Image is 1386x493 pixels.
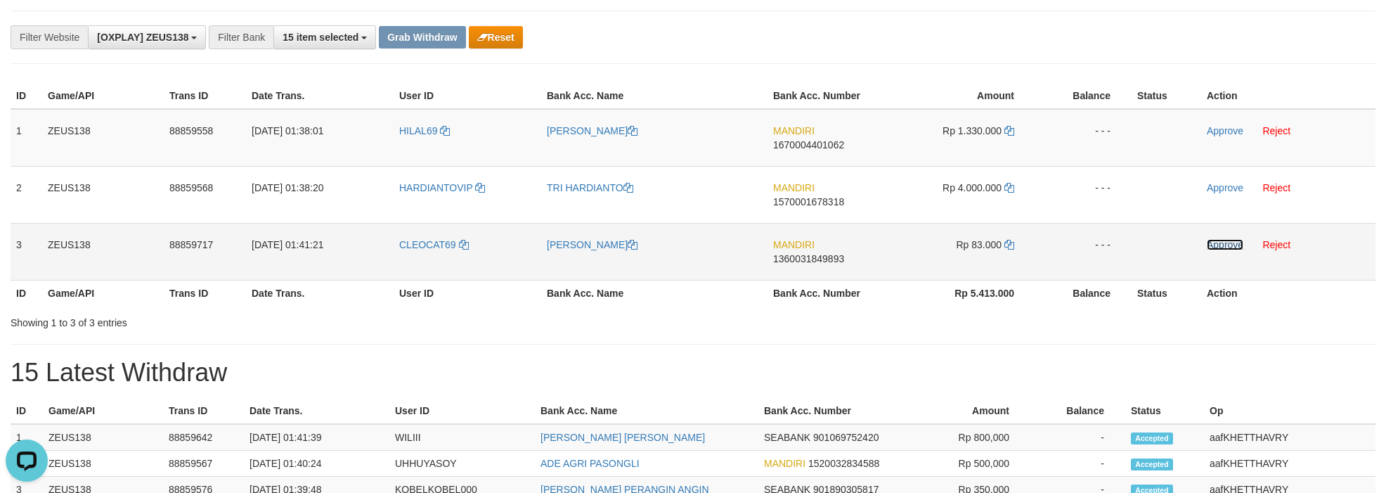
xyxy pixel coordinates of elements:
span: 15 item selected [283,32,358,43]
span: [DATE] 01:41:21 [252,239,323,250]
td: Rp 500,000 [888,451,1030,477]
a: [PERSON_NAME] [547,239,637,250]
div: Filter Website [11,25,88,49]
th: Status [1132,280,1201,306]
span: Copy 1520032834588 to clipboard [808,458,879,469]
th: Balance [1030,398,1125,424]
th: Game/API [43,398,163,424]
td: 88859567 [163,451,244,477]
th: User ID [394,280,541,306]
span: Accepted [1131,433,1173,444]
span: MANDIRI [764,458,805,469]
td: 88859642 [163,424,244,451]
th: Date Trans. [244,398,389,424]
span: Copy 1360031849893 to clipboard [773,253,844,264]
td: - - - [1035,109,1132,167]
th: Amount [888,398,1030,424]
th: ID [11,83,42,109]
a: ADE AGRI PASONGLI [540,458,640,469]
th: Status [1132,83,1201,109]
a: CLEOCAT69 [399,239,469,250]
a: Reject [1262,125,1290,136]
th: Game/API [42,280,164,306]
a: Approve [1207,125,1243,136]
span: MANDIRI [773,182,815,193]
td: aafKHETTHAVRY [1204,424,1375,451]
a: Copy 83000 to clipboard [1004,239,1014,250]
th: Bank Acc. Number [758,398,888,424]
a: Approve [1207,239,1243,250]
td: ZEUS138 [43,424,163,451]
span: SEABANK [764,432,810,443]
td: - [1030,424,1125,451]
td: ZEUS138 [42,166,164,223]
a: Reject [1262,182,1290,193]
td: - - - [1035,166,1132,223]
span: Copy 1570001678318 to clipboard [773,196,844,207]
span: 88859568 [169,182,213,193]
span: HILAL69 [399,125,437,136]
td: aafKHETTHAVRY [1204,451,1375,477]
th: Trans ID [163,398,244,424]
td: [DATE] 01:40:24 [244,451,389,477]
th: Action [1201,83,1375,109]
span: 88859717 [169,239,213,250]
th: Amount [890,83,1035,109]
button: Grab Withdraw [379,26,465,49]
a: [PERSON_NAME] [547,125,637,136]
th: ID [11,280,42,306]
td: Rp 800,000 [888,424,1030,451]
a: [PERSON_NAME] [PERSON_NAME] [540,432,705,443]
a: HARDIANTOVIP [399,182,485,193]
th: Rp 5.413.000 [890,280,1035,306]
a: Copy 4000000 to clipboard [1004,182,1014,193]
td: 3 [11,223,42,280]
td: 2 [11,166,42,223]
th: Balance [1035,83,1132,109]
td: 1 [11,109,42,167]
a: TRI HARDIANTO [547,182,633,193]
span: [DATE] 01:38:20 [252,182,323,193]
span: Rp 4.000.000 [943,182,1002,193]
td: WILIII [389,424,535,451]
th: User ID [389,398,535,424]
th: Bank Acc. Number [768,280,890,306]
td: 1 [11,424,43,451]
button: Reset [469,26,523,49]
th: Op [1204,398,1375,424]
th: Bank Acc. Number [768,83,890,109]
td: - [1030,451,1125,477]
th: User ID [394,83,541,109]
span: MANDIRI [773,239,815,250]
th: Trans ID [164,280,246,306]
td: UHHUYASOY [389,451,535,477]
th: Date Trans. [246,280,394,306]
a: Approve [1207,182,1243,193]
th: Action [1201,280,1375,306]
th: Status [1125,398,1204,424]
span: Accepted [1131,459,1173,470]
span: [OXPLAY] ZEUS138 [97,32,188,43]
td: - - - [1035,223,1132,280]
span: Copy 901069752420 to clipboard [813,432,879,443]
div: Showing 1 to 3 of 3 entries [11,310,567,330]
td: ZEUS138 [43,451,163,477]
button: Open LiveChat chat widget [6,6,48,48]
td: [DATE] 01:41:39 [244,424,389,451]
span: CLEOCAT69 [399,239,456,250]
th: Balance [1035,280,1132,306]
th: Bank Acc. Name [535,398,758,424]
span: MANDIRI [773,125,815,136]
a: HILAL69 [399,125,450,136]
span: Rp 83.000 [957,239,1002,250]
th: Bank Acc. Name [541,83,768,109]
th: Bank Acc. Name [541,280,768,306]
span: Rp 1.330.000 [943,125,1002,136]
button: 15 item selected [273,25,376,49]
span: Copy 1670004401062 to clipboard [773,139,844,151]
td: ZEUS138 [42,223,164,280]
h1: 15 Latest Withdraw [11,359,1375,387]
th: Game/API [42,83,164,109]
td: ZEUS138 [42,109,164,167]
th: Date Trans. [246,83,394,109]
